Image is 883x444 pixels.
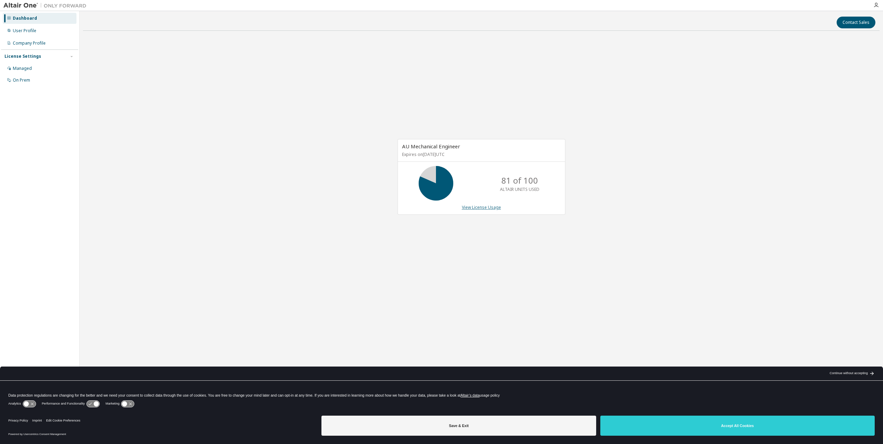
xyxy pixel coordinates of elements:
img: Altair One [3,2,90,9]
p: ALTAIR UNITS USED [500,186,539,192]
div: Managed [13,66,32,71]
p: 81 of 100 [501,175,538,186]
div: User Profile [13,28,36,34]
button: Contact Sales [837,17,875,28]
div: Company Profile [13,40,46,46]
div: License Settings [4,54,41,59]
p: Expires on [DATE] UTC [402,151,559,157]
div: On Prem [13,77,30,83]
a: View License Usage [462,204,501,210]
span: AU Mechanical Engineer [402,143,460,150]
div: Dashboard [13,16,37,21]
